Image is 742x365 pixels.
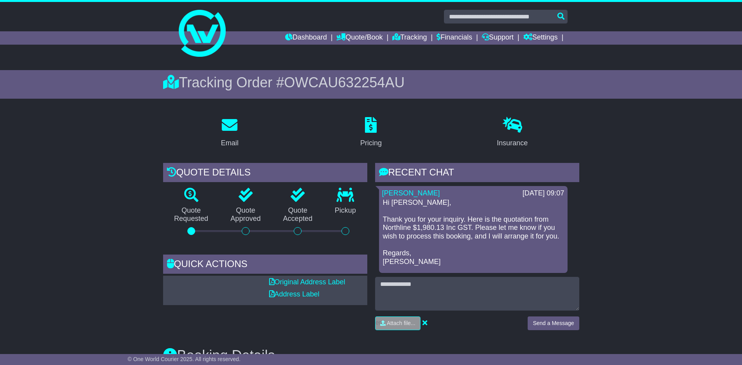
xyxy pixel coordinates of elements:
div: Tracking Order # [163,74,579,91]
div: Quote Details [163,163,367,184]
div: Quick Actions [163,255,367,276]
p: Quote Approved [219,206,272,223]
h3: Booking Details [163,348,579,363]
span: © One World Courier 2025. All rights reserved. [128,356,241,362]
p: Hi [PERSON_NAME], Thank you for your inquiry. Here is the quotation from Northline $1,980.13 Inc ... [383,199,564,266]
a: Quote/Book [336,31,383,45]
p: Pickup [323,206,367,215]
a: Tracking [392,31,427,45]
a: [PERSON_NAME] [382,189,440,197]
a: Dashboard [285,31,327,45]
button: Send a Message [528,316,579,330]
div: Insurance [497,138,528,148]
a: Support [482,31,514,45]
a: Settings [523,31,558,45]
a: Pricing [355,114,387,151]
div: Email [221,138,239,148]
span: OWCAU632254AU [284,74,404,90]
p: Quote Accepted [272,206,323,223]
div: RECENT CHAT [375,163,579,184]
a: Email [216,114,244,151]
a: Financials [437,31,472,45]
a: Address Label [269,290,320,298]
div: [DATE] 09:07 [523,189,564,198]
p: Quote Requested [163,206,219,223]
div: Pricing [360,138,382,148]
a: Original Address Label [269,278,345,286]
a: Insurance [492,114,533,151]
